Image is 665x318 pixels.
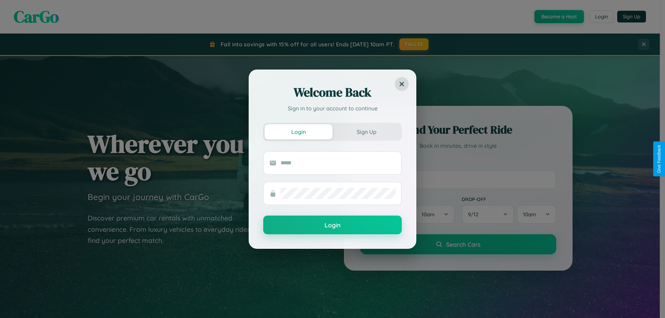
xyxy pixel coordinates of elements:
[657,145,662,173] div: Give Feedback
[263,216,402,234] button: Login
[332,124,400,139] button: Sign Up
[263,104,402,112] p: Sign in to your account to continue
[263,84,402,101] h2: Welcome Back
[265,124,332,139] button: Login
